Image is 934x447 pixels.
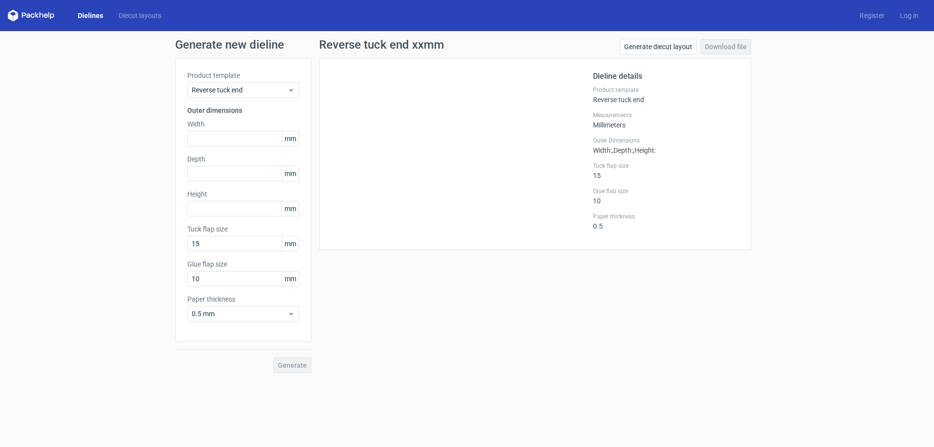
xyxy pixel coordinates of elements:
[593,137,739,144] label: Outer Dimensions
[620,39,697,54] a: Generate diecut layout
[187,71,299,80] label: Product template
[593,111,739,129] div: Millimeters
[282,166,299,181] span: mm
[282,236,299,251] span: mm
[593,162,739,170] label: Tuck flap size
[282,201,299,216] span: mm
[319,39,444,51] h1: Reverse tuck end xxmm
[187,119,299,129] label: Width
[175,39,759,51] h1: Generate new dieline
[192,85,287,95] span: Reverse tuck end
[593,187,739,195] label: Glue flap size
[593,213,739,220] label: Paper thickness
[593,111,739,119] label: Measurements
[852,11,892,20] a: Register
[282,271,299,286] span: mm
[187,154,299,164] label: Depth
[111,11,169,20] a: Diecut layouts
[593,213,739,230] div: 0.5
[187,224,299,234] label: Tuck flap size
[192,309,287,319] span: 0.5 mm
[633,146,656,154] span: , Height :
[282,131,299,146] span: mm
[593,162,739,179] div: 15
[612,146,633,154] span: , Depth :
[187,106,299,115] h3: Outer dimensions
[187,189,299,199] label: Height
[187,259,299,269] label: Glue flap size
[593,187,739,205] div: 10
[593,86,739,104] div: Reverse tuck end
[892,11,926,20] a: Log in
[593,71,739,82] h2: Dieline details
[187,294,299,304] label: Paper thickness
[593,86,739,94] label: Product template
[70,11,111,20] a: Dielines
[593,146,612,154] span: Width :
